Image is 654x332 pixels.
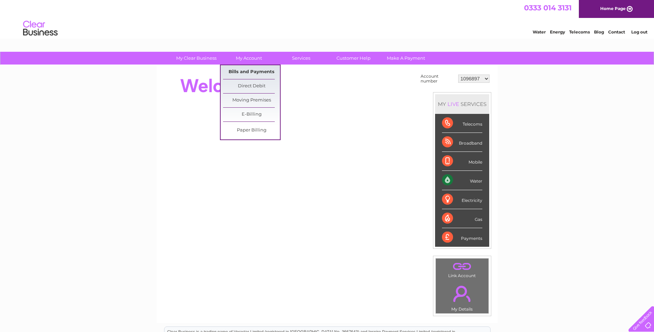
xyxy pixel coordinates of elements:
[220,52,277,65] a: My Account
[442,152,482,171] div: Mobile
[442,171,482,190] div: Water
[378,52,434,65] a: Make A Payment
[223,79,280,93] a: Direct Debit
[608,29,625,35] a: Contact
[168,52,225,65] a: My Clear Business
[164,4,490,33] div: Clear Business is a trading name of Verastar Limited (registered in [GEOGRAPHIC_DATA] No. 3667643...
[631,29,647,35] a: Log out
[442,209,482,228] div: Gas
[550,29,565,35] a: Energy
[437,260,487,272] a: .
[442,114,482,133] div: Telecoms
[442,190,482,209] div: Electricity
[446,101,461,107] div: LIVE
[524,3,572,12] a: 0333 014 3131
[594,29,604,35] a: Blog
[435,258,489,280] td: Link Account
[273,52,330,65] a: Services
[223,124,280,137] a: Paper Billing
[223,65,280,79] a: Bills and Payments
[442,228,482,247] div: Payments
[533,29,546,35] a: Water
[435,94,489,114] div: MY SERVICES
[223,94,280,107] a: Moving Premises
[23,18,58,39] img: logo.png
[223,108,280,121] a: E-Billing
[442,133,482,152] div: Broadband
[437,282,487,306] a: .
[569,29,590,35] a: Telecoms
[325,52,382,65] a: Customer Help
[419,72,456,85] td: Account number
[435,280,489,314] td: My Details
